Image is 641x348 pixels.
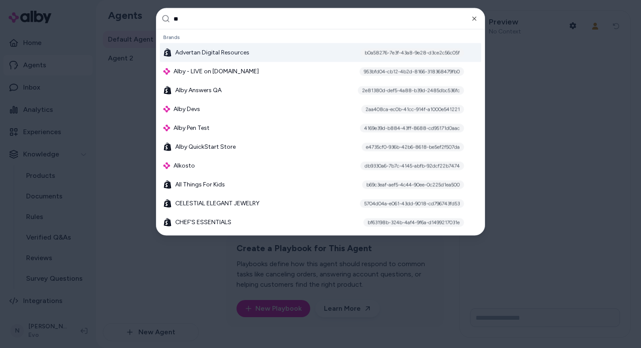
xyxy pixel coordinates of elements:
span: Advertan Digital Resources [175,48,249,57]
div: 4169e39d-b884-43ff-8688-cd95171d0aac [360,124,464,132]
div: b0a58276-7e3f-43a8-9e28-d3ce2c56c05f [360,48,464,57]
img: alby Logo [163,125,170,132]
span: Alkosto [174,162,195,170]
div: b69c3eaf-aef5-4c44-90ee-0c225d1ea500 [362,180,464,189]
span: Alby - LIVE on [DOMAIN_NAME] [174,67,259,76]
div: 2aa408ca-ec0b-41cc-914f-a1000e541221 [361,105,464,114]
img: alby Logo [163,106,170,113]
span: CELESTIAL ELEGANT JEWELRY [175,199,260,208]
span: Alby QuickStart Store [175,143,236,151]
span: Alby Answers QA [175,86,222,95]
img: alby Logo [163,162,170,169]
span: Alby Devs [174,105,200,114]
div: bf63198b-324b-4af4-9f6a-d1499217031e [363,218,464,227]
div: 953bfd04-cb12-4b2d-8166-318368479fb0 [359,67,464,76]
span: CHEF'S ESSENTIALS [175,218,231,227]
div: 2e81380d-def5-4a88-b39d-2485dbc536fc [358,86,464,95]
div: e4735cf0-936b-42b6-8618-be5ef2f507da [362,143,464,151]
div: 5704d04a-e061-43dd-9018-cd796743fd53 [360,199,464,208]
div: db9330a6-7b7c-4145-abfb-92dcf22b7474 [360,162,464,170]
span: All Things For Kids [175,180,225,189]
div: Brands [160,31,481,43]
img: alby Logo [163,68,170,75]
div: Suggestions [156,30,485,235]
span: Alby Pen Test [174,124,210,132]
